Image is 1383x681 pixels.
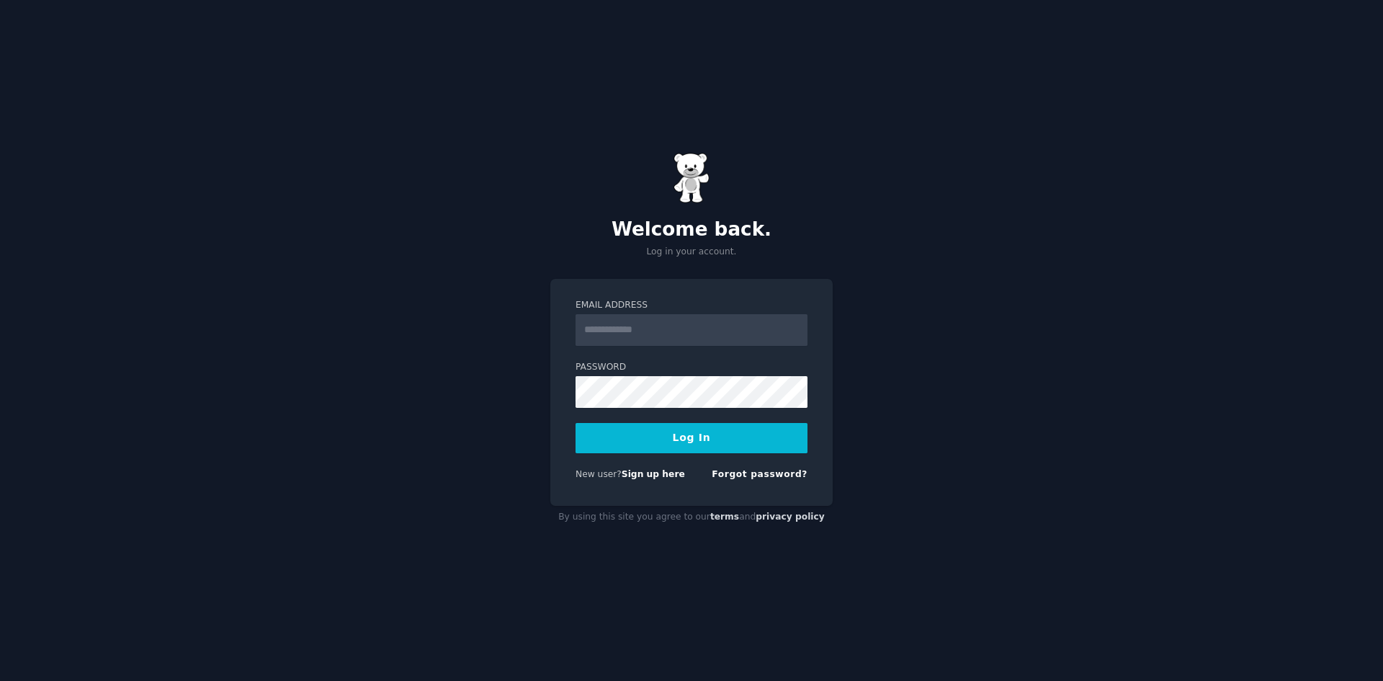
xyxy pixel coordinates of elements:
label: Email Address [576,299,807,312]
img: Gummy Bear [673,153,710,203]
h2: Welcome back. [550,218,833,241]
a: Sign up here [622,469,685,479]
button: Log In [576,423,807,453]
label: Password [576,361,807,374]
a: terms [710,512,739,522]
a: privacy policy [756,512,825,522]
p: Log in your account. [550,246,833,259]
a: Forgot password? [712,469,807,479]
div: By using this site you agree to our and [550,506,833,529]
span: New user? [576,469,622,479]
